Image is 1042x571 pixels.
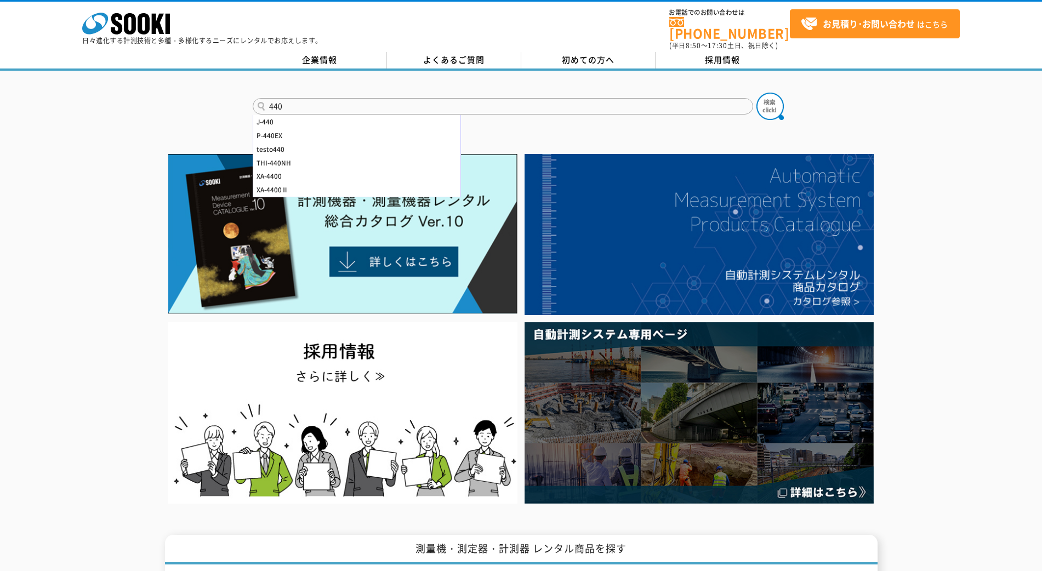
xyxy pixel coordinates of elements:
[669,17,790,39] a: [PHONE_NUMBER]
[168,154,517,314] img: Catalog Ver10
[253,115,460,129] div: J-440
[525,154,874,315] img: 自動計測システムカタログ
[686,41,701,50] span: 8:50
[253,129,460,142] div: P-440EX
[168,322,517,504] img: SOOKI recruit
[253,156,460,170] div: THI-440NH
[82,37,322,44] p: 日々進化する計測技術と多種・多様化するニーズにレンタルでお応えします。
[387,52,521,68] a: よくあるご質問
[521,52,656,68] a: 初めての方へ
[562,54,614,66] span: 初めての方へ
[669,41,778,50] span: (平日 ～ 土日、祝日除く)
[823,17,915,30] strong: お見積り･お問い合わせ
[253,98,753,115] input: 商品名、型式、NETIS番号を入力してください
[801,16,948,32] span: はこちら
[253,142,460,156] div: testo440
[756,93,784,120] img: btn_search.png
[253,183,460,197] div: XA-4400Ⅱ
[525,322,874,504] img: 自動計測システム専用ページ
[253,169,460,183] div: XA-4400
[790,9,960,38] a: お見積り･お問い合わせはこちら
[656,52,790,68] a: 採用情報
[708,41,727,50] span: 17:30
[253,52,387,68] a: 企業情報
[669,9,790,16] span: お電話でのお問い合わせは
[165,535,878,565] h1: 測量機・測定器・計測器 レンタル商品を探す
